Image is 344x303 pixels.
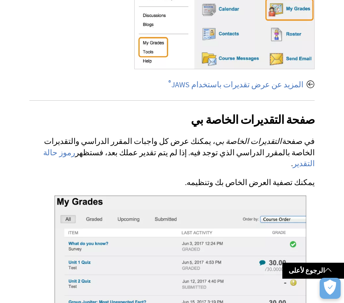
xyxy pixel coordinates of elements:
sup: ® [168,78,171,86]
h2: صفحة التقديرات الخاصة بي [29,100,315,128]
a: المزيد عن عرض تقديرات باستخدام JAWS® [168,77,303,87]
a: رموز حالة التقدير [43,148,315,169]
button: فتح التفضيلات [320,278,341,299]
p: يمكنك تصفية العرض الخاص بك وتنظيمه. [29,177,315,188]
span: التقديرات الخاصة بي [215,136,281,146]
a: الرجوع لأعلى [282,263,344,278]
p: في صفحة ، يمكنك عرض كل واجبات المقرر الدراسي والتقديرات الخاصة بالمقرر الدراسي الذي توجد فيه. إذا... [29,136,315,169]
